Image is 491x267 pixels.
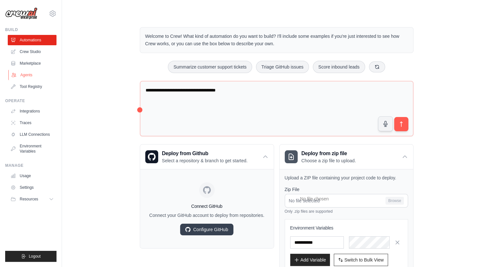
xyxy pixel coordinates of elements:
[180,224,233,235] a: Configure GitHub
[168,61,252,73] button: Summarize customer support tickets
[162,157,248,164] p: Select a repository & branch to get started.
[290,254,330,266] button: Add Variable
[8,81,56,92] a: Tool Registry
[29,254,41,259] span: Logout
[5,98,56,103] div: Operate
[8,129,56,140] a: LLM Connections
[8,118,56,128] a: Traces
[162,150,248,157] h3: Deploy from Github
[8,171,56,181] a: Usage
[285,175,408,181] p: Upload a ZIP file containing your project code to deploy.
[285,186,408,193] label: Zip File
[5,251,56,262] button: Logout
[8,47,56,57] a: Crew Studio
[8,182,56,193] a: Settings
[8,35,56,45] a: Automations
[8,141,56,156] a: Environment Variables
[8,106,56,116] a: Integrations
[334,254,388,266] button: Switch to Bulk View
[302,150,356,157] h3: Deploy from zip file
[5,163,56,168] div: Manage
[8,70,57,80] a: Agents
[8,58,56,69] a: Marketplace
[5,7,37,20] img: Logo
[256,61,309,73] button: Triage GitHub issues
[20,197,38,202] span: Resources
[344,257,384,263] span: Switch to Bulk View
[5,27,56,32] div: Build
[313,61,365,73] button: Score inbound leads
[285,209,408,214] p: Only .zip files are supported
[285,194,408,208] input: No file selected Browse
[8,194,56,204] button: Resources
[145,203,269,209] h4: Connect GitHub
[145,33,408,48] p: Welcome to Crew! What kind of automation do you want to build? I'll include some examples if you'...
[302,157,356,164] p: Choose a zip file to upload.
[290,225,403,231] h3: Environment Variables
[145,212,269,219] p: Connect your GitHub account to deploy from repositories.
